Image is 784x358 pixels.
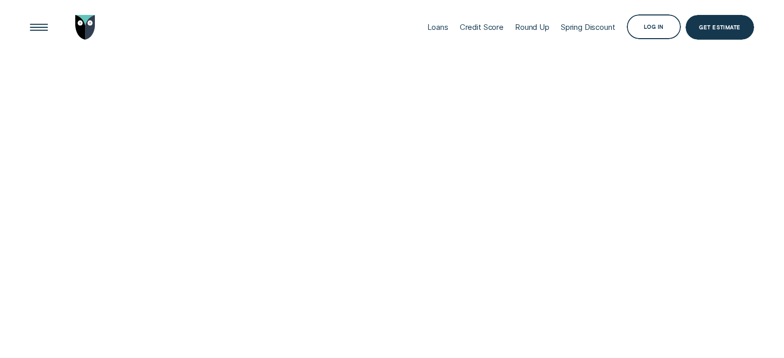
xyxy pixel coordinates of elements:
[27,15,52,40] button: Open Menu
[460,23,504,32] div: Credit Score
[561,23,615,32] div: Spring Discount
[515,23,549,32] div: Round Up
[627,14,681,39] button: Log in
[75,15,96,40] img: Wisr
[686,15,754,40] a: Get Estimate
[427,23,448,32] div: Loans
